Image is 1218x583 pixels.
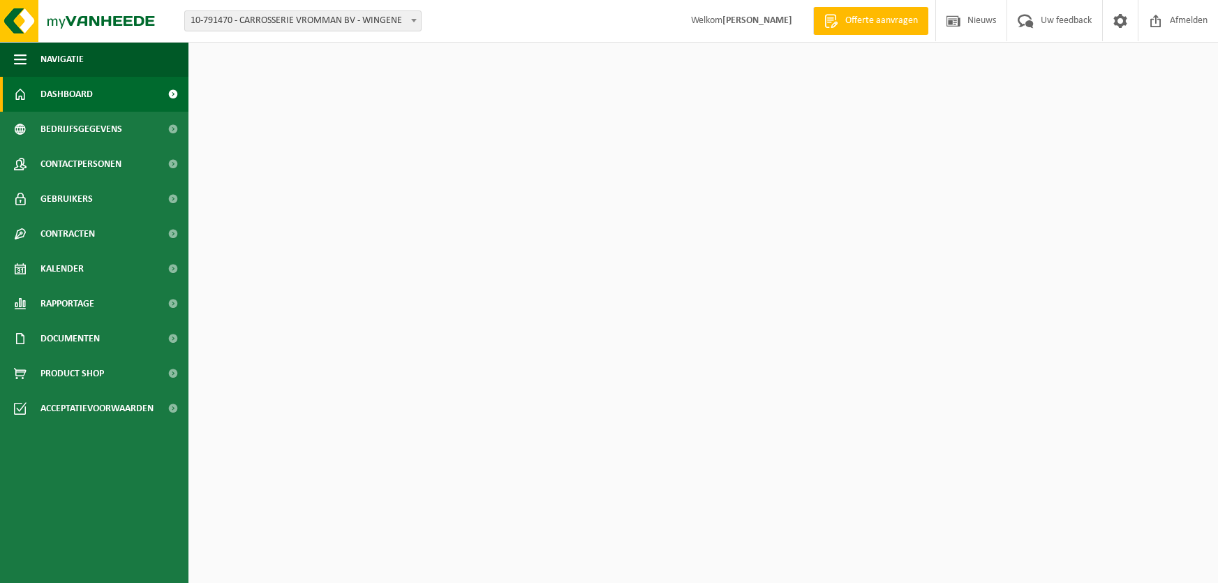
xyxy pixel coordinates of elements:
[40,251,84,286] span: Kalender
[40,391,154,426] span: Acceptatievoorwaarden
[40,112,122,147] span: Bedrijfsgegevens
[842,14,921,28] span: Offerte aanvragen
[40,286,94,321] span: Rapportage
[40,77,93,112] span: Dashboard
[40,321,100,356] span: Documenten
[722,15,792,26] strong: [PERSON_NAME]
[813,7,928,35] a: Offerte aanvragen
[40,356,104,391] span: Product Shop
[40,182,93,216] span: Gebruikers
[40,147,121,182] span: Contactpersonen
[185,11,421,31] span: 10-791470 - CARROSSERIE VROMMAN BV - WINGENE
[184,10,422,31] span: 10-791470 - CARROSSERIE VROMMAN BV - WINGENE
[40,42,84,77] span: Navigatie
[40,216,95,251] span: Contracten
